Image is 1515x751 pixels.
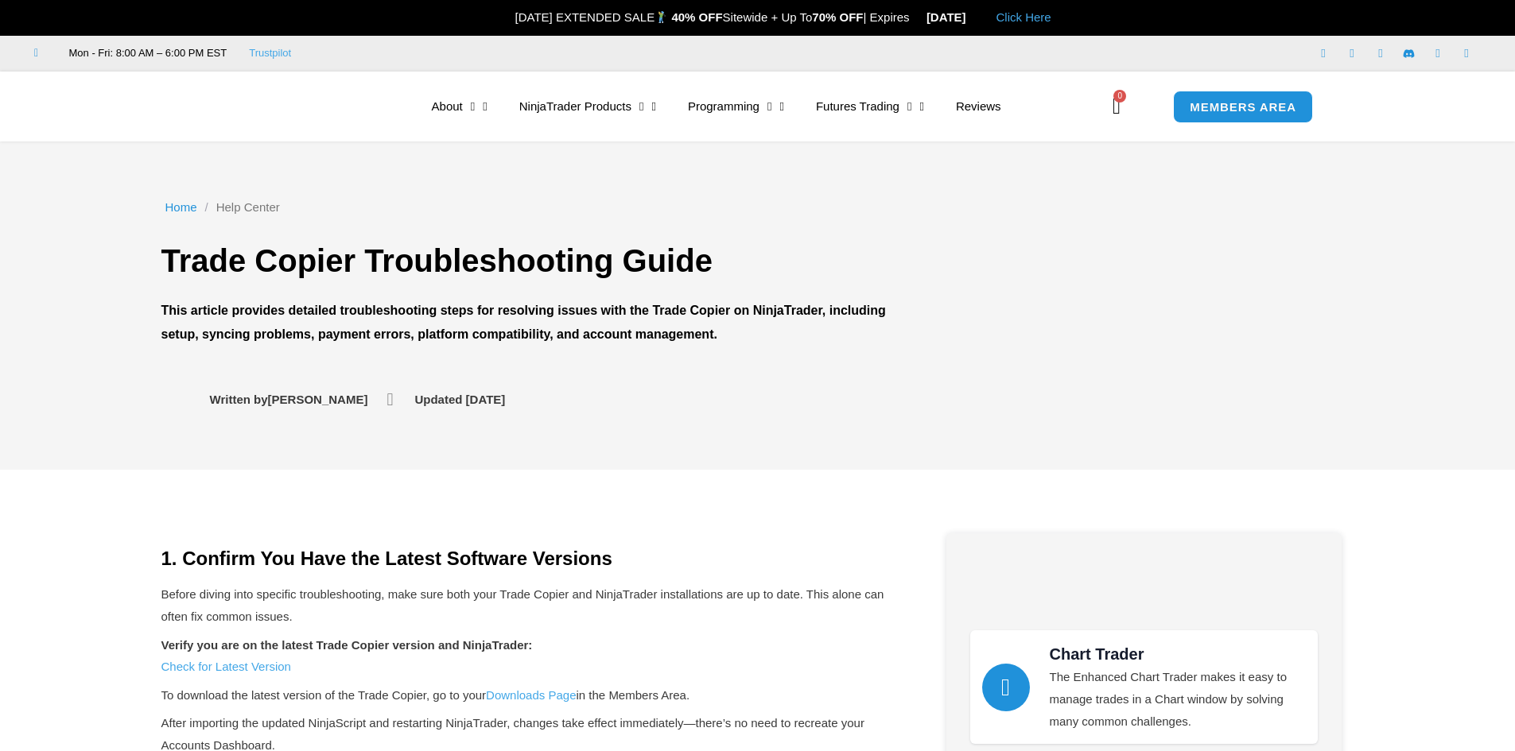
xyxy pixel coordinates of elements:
[1173,91,1313,123] a: MEMBERS AREA
[503,88,672,125] a: NinjaTrader Products
[161,638,533,652] strong: Verify you are on the latest Trade Copier version and NinjaTrader:
[911,11,923,23] img: ⌛
[1050,666,1306,733] p: The Enhanced Chart Trader makes it easy to manage trades in a Chart window by solving many common...
[926,10,980,24] strong: [DATE]
[161,381,200,419] img: Picture of David Koehler
[249,47,291,59] a: Trustpilot
[655,11,667,23] img: 🏌️‍♂️
[161,299,893,346] div: This article provides detailed troubleshooting steps for resolving issues with the Trade Copier o...
[416,88,503,125] a: About
[800,88,940,125] a: Futures Trading
[161,660,291,673] a: Check for Latest Version
[967,11,979,23] img: 🏭
[982,664,1030,711] a: Chart Trader
[987,561,1299,606] img: NinjaTrader Logo | Affordable Indicators – NinjaTrader
[416,88,1108,125] nav: Menu
[414,393,462,406] span: Updated
[161,684,891,706] p: To download the latest version of the Trade Copier, go to your in the Members Area.
[210,393,268,406] span: Written by
[996,10,1051,24] a: Click Here
[165,196,197,219] a: Home
[188,78,359,135] img: LogoAI | Affordable Indicators – NinjaTrader
[940,88,1017,125] a: Reviews
[503,11,515,23] img: 🎉
[161,548,612,569] strong: 1. Confirm You Have the Latest Software Versions
[672,88,800,125] a: Programming
[486,688,576,702] a: Downloads Page
[671,10,722,24] strong: 40% OFF
[1089,83,1144,130] a: 0
[161,238,893,283] h1: Trade Copier Troubleshooting Guide
[498,10,926,24] span: [DATE] EXTENDED SALE Sitewide + Up To | Expires
[216,196,280,219] a: Help Center
[466,393,506,406] time: [DATE]
[161,583,891,628] p: Before diving into specific troubleshooting, make sure both your Trade Copier and NinjaTrader ins...
[206,389,368,411] span: [PERSON_NAME]
[1113,90,1126,103] span: 0
[65,44,227,63] span: Mon - Fri: 8:00 AM – 6:00 PM EST
[812,10,863,24] strong: 70% OFF
[1050,645,1144,663] a: Chart Trader
[205,196,208,219] span: /
[1190,101,1296,113] span: MEMBERS AREA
